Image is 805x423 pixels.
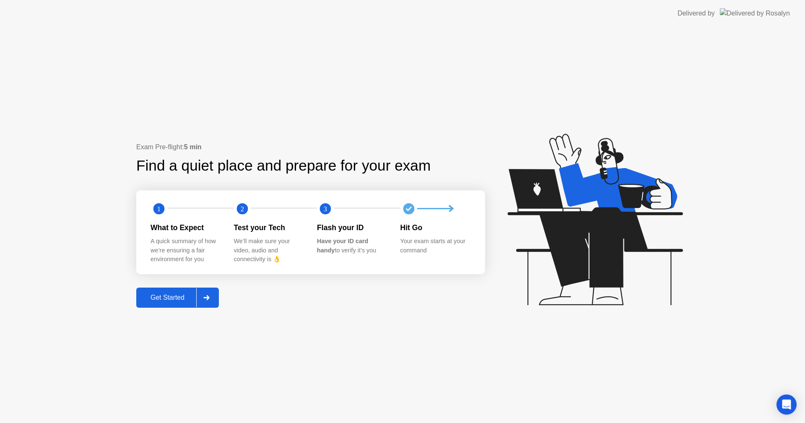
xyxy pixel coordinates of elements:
div: Your exam starts at your command [400,237,470,255]
div: Get Started [139,294,196,301]
div: Exam Pre-flight: [136,142,485,152]
div: Flash your ID [317,222,387,233]
div: Delivered by [678,8,715,18]
button: Get Started [136,288,219,308]
img: Delivered by Rosalyn [720,8,790,18]
div: to verify it’s you [317,237,387,255]
div: Open Intercom Messenger [776,394,797,415]
text: 3 [324,205,327,213]
div: We’ll make sure your video, audio and connectivity is 👌 [234,237,304,264]
div: Hit Go [400,222,470,233]
div: Find a quiet place and prepare for your exam [136,155,432,177]
b: Have your ID card handy [317,238,368,254]
b: 5 min [184,143,202,151]
text: 1 [157,205,161,213]
text: 2 [240,205,244,213]
div: Test your Tech [234,222,304,233]
div: A quick summary of how we’re ensuring a fair environment for you [151,237,221,264]
div: What to Expect [151,222,221,233]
